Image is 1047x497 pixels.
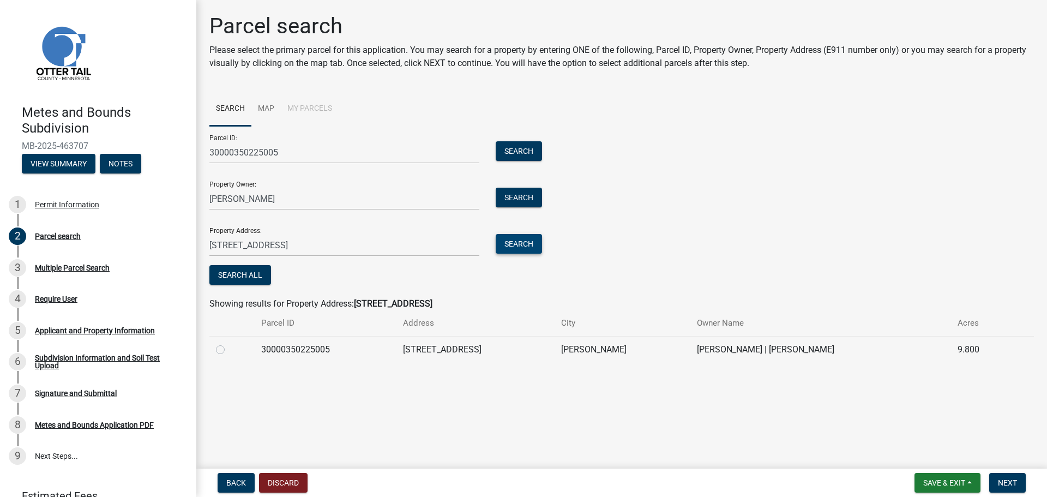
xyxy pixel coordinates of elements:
div: Parcel search [35,232,81,240]
button: Next [989,473,1026,493]
button: Notes [100,154,141,173]
td: 9.800 [951,336,1012,363]
strong: [STREET_ADDRESS] [354,298,432,309]
div: 2 [9,227,26,245]
button: Search [496,188,542,207]
div: 4 [9,290,26,308]
div: Showing results for Property Address: [209,297,1034,310]
div: 5 [9,322,26,339]
button: View Summary [22,154,95,173]
div: 9 [9,447,26,465]
th: Owner Name [690,310,950,336]
td: [PERSON_NAME] [555,336,690,363]
div: 1 [9,196,26,213]
div: 3 [9,259,26,277]
div: Permit Information [35,201,99,208]
div: Require User [35,295,77,303]
div: Multiple Parcel Search [35,264,110,272]
div: 7 [9,385,26,402]
button: Save & Exit [914,473,980,493]
h1: Parcel search [209,13,1034,39]
button: Search [496,141,542,161]
span: Back [226,478,246,487]
div: Metes and Bounds Application PDF [35,421,154,429]
div: 6 [9,353,26,370]
div: 8 [9,416,26,434]
span: Save & Exit [923,478,965,487]
span: Next [998,478,1017,487]
a: Search [209,92,251,127]
button: Search All [209,265,271,285]
div: Subdivision Information and Soil Test Upload [35,354,179,369]
img: Otter Tail County, Minnesota [22,11,104,93]
th: Parcel ID [255,310,396,336]
button: Back [218,473,255,493]
p: Please select the primary parcel for this application. You may search for a property by entering ... [209,44,1034,70]
div: Applicant and Property Information [35,327,155,334]
a: Map [251,92,281,127]
th: Address [396,310,555,336]
wm-modal-confirm: Notes [100,160,141,169]
td: 30000350225005 [255,336,396,363]
th: Acres [951,310,1012,336]
button: Discard [259,473,308,493]
wm-modal-confirm: Summary [22,160,95,169]
span: MB-2025-463707 [22,141,174,151]
div: Signature and Submittal [35,390,117,397]
th: City [555,310,690,336]
button: Search [496,234,542,254]
td: [STREET_ADDRESS] [396,336,555,363]
h4: Metes and Bounds Subdivision [22,105,188,136]
td: [PERSON_NAME] | [PERSON_NAME] [690,336,950,363]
